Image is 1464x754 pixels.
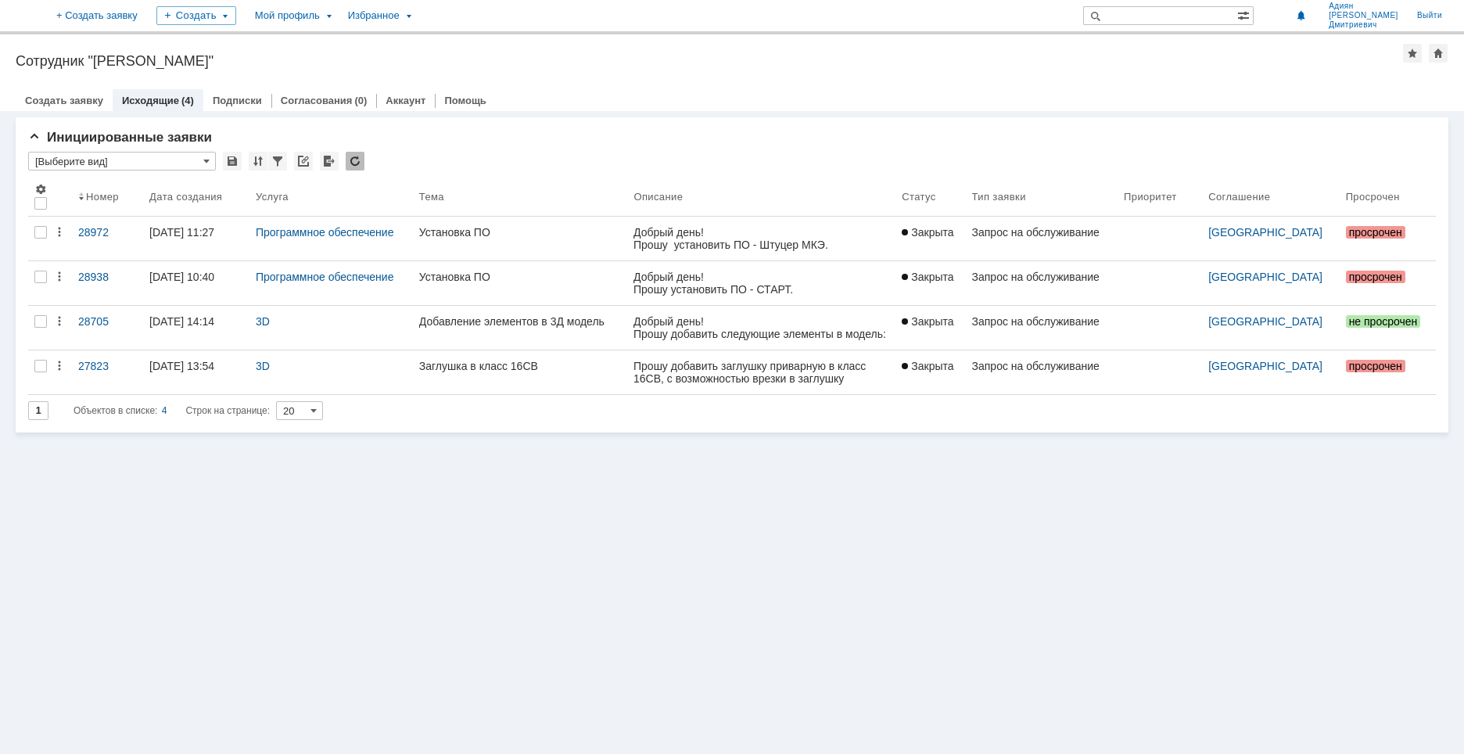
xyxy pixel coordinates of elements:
a: Закрыта [895,217,965,260]
div: Заглушка в класс 16CB [419,360,622,372]
div: 27823 [78,360,137,372]
img: 4.png [1124,360,1163,372]
div: Скопировать ссылку на список [294,152,313,171]
div: Описание [633,191,683,203]
div: Услуга [256,191,289,203]
span: Настройки [34,183,47,196]
th: Тип заявки [966,177,1118,217]
a: Добавление элементов в 3Д модель [413,306,628,350]
a: Создать заявку [25,95,103,106]
span: Закрыта [902,226,953,239]
a: 4.png [1118,350,1202,394]
div: Просрочен [1346,191,1400,203]
div: 28705 [78,315,137,328]
div: Добавление элементов в 3Д модель [419,315,622,328]
span: Инициированные заявки [28,130,212,145]
div: (4) [181,95,194,106]
div: 28972 [78,226,137,239]
a: Запрос на обслуживание [966,261,1118,305]
a: Закрыта [895,350,965,394]
a: Помощь [444,95,486,106]
div: Создать [156,6,236,25]
a: [GEOGRAPHIC_DATA] [1208,271,1322,283]
a: [DATE] 14:14 [143,306,249,350]
div: (0) [354,95,367,106]
div: Обновлять список [346,152,364,171]
span: 08Х18Н10Т [51,50,109,63]
div: Сохранить вид [223,152,242,171]
span: не просрочен [1346,315,1421,328]
div: Действия [53,226,66,239]
div: [DATE] 14:14 [149,315,214,328]
span: Расширенный поиск [1237,7,1253,22]
div: 4 [162,401,167,420]
div: Установка ПО [419,271,622,283]
a: Программное обеспечение [256,271,394,283]
th: Соглашение [1202,177,1339,217]
a: Установка ПО [413,217,628,260]
a: Аккаунт [386,95,425,106]
span: просрочен [1346,271,1405,283]
span: Адиян [1329,2,1398,11]
div: Установка ПО [419,226,622,239]
div: Дата создания [149,191,222,203]
div: Тема [419,191,444,203]
a: просрочен [1340,217,1436,260]
strong: [DATE] до 16:00 МСК [127,138,237,150]
img: 4.png [1124,271,1163,283]
div: [DATE] 11:27 [149,226,214,239]
div: Статус [902,191,935,203]
a: 27823 [72,350,143,394]
div: Действия [53,315,66,328]
div: Тип заявки [972,191,1026,203]
a: просрочен [1340,261,1436,305]
a: просрочен [1340,350,1436,394]
div: Соглашение [1208,191,1270,203]
a: [DATE] 13:54 [143,350,249,394]
div: Номер [86,191,119,203]
div: Экспорт списка [320,152,339,171]
a: Запрос на обслуживание [966,306,1118,350]
div: Действия [53,360,66,372]
div: Добавить в избранное [1403,44,1422,63]
div: Запрос на обслуживание [972,271,1112,283]
a: 4.png [1118,217,1202,260]
a: Закрыта [895,306,965,350]
a: Запрос на обслуживание [966,350,1118,394]
a: 3D [256,315,270,328]
a: [GEOGRAPHIC_DATA] [1208,226,1322,239]
th: Статус [895,177,965,217]
span: Дмитриевич [1329,20,1398,30]
a: Согласования [281,95,353,106]
div: Запрос на обслуживание [972,226,1112,239]
span: просрочен [1346,360,1405,372]
i: Строк на странице: [74,401,270,420]
a: 28705 [72,306,143,350]
a: 3D [256,360,270,372]
img: 4.png [1124,315,1163,328]
span: Закрыта [902,315,953,328]
th: Дата создания [143,177,249,217]
span: [PERSON_NAME] [1329,11,1398,20]
span: Закрыта [902,360,953,372]
a: 4.png [1118,306,1202,350]
a: Исходящие [122,95,179,106]
div: Запрос на обслуживание [972,360,1112,372]
div: [DATE] 10:40 [149,271,214,283]
div: 28938 [78,271,137,283]
a: [DATE] 10:40 [143,261,249,305]
span: Закрыта [902,271,953,283]
a: Установка ПО [413,261,628,305]
a: Программное обеспечение [256,226,394,239]
div: Запрос на обслуживание [972,315,1112,328]
a: Подписки [213,95,262,106]
span: 09Г2С [51,100,83,113]
th: Приоритет [1118,177,1202,217]
div: [DATE] 13:54 [149,360,214,372]
a: 4.png [1118,261,1202,305]
a: Заглушка в класс 16CB [413,350,628,394]
div: Приоритет [1124,191,1177,203]
span: Объектов в списке: [74,405,157,416]
span: просрочен [1346,226,1405,239]
img: 4.png [1124,226,1163,239]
